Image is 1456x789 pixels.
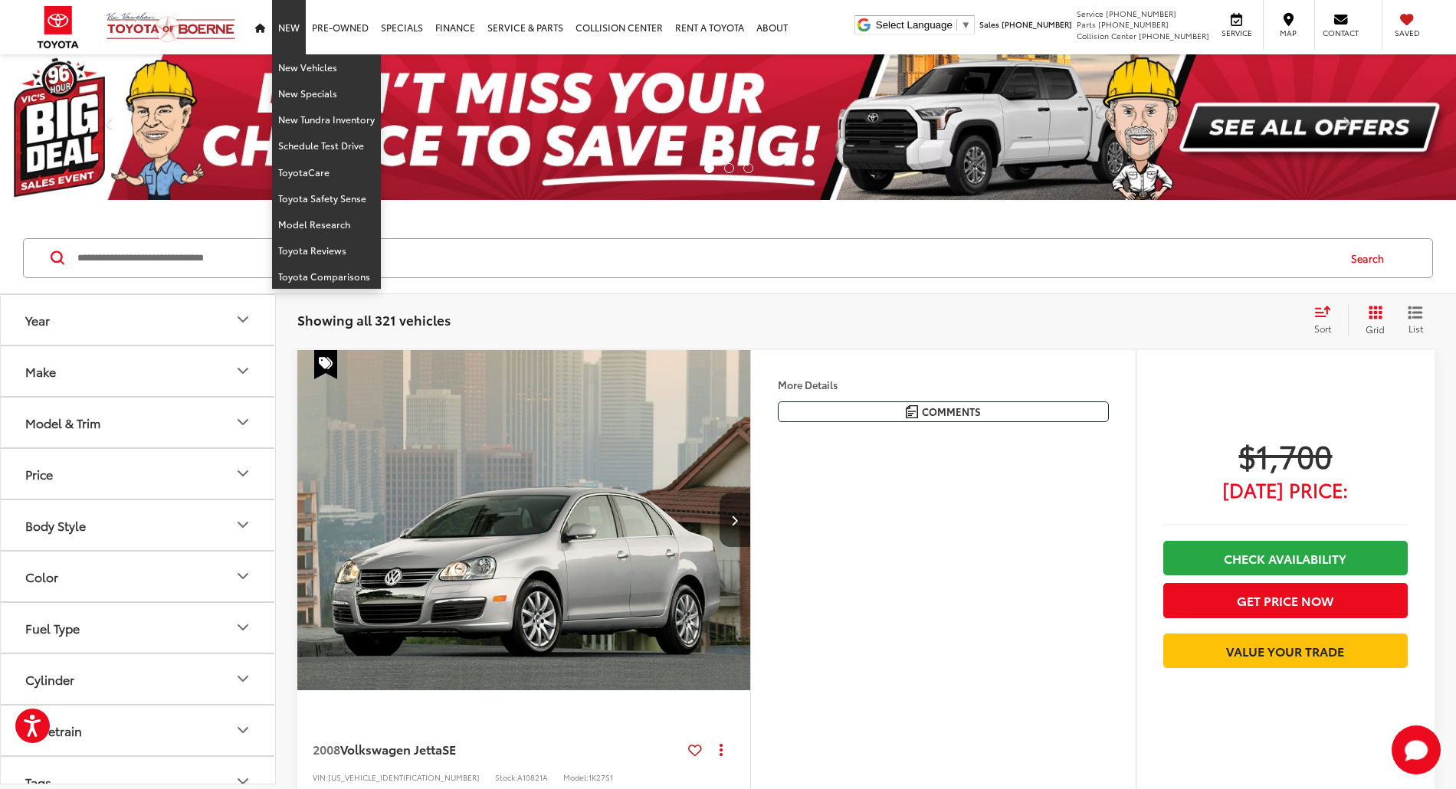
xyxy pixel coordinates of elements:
button: Body StyleBody Style [1,500,277,550]
span: Stock: [495,771,517,783]
div: 2008 Volkswagen Jetta SE 0 [297,350,752,690]
button: List View [1396,305,1435,336]
div: Model & Trim [25,415,100,430]
input: Search by Make, Model, or Keyword [76,240,1336,277]
div: Body Style [234,516,252,534]
button: MakeMake [1,346,277,396]
span: Select Language [876,19,953,31]
button: Search [1336,239,1406,277]
svg: Start Chat [1392,725,1441,774]
a: Toyota Safety Sense [272,185,381,211]
div: Price [25,467,53,481]
img: Vic Vaughan Toyota of Boerne [106,11,236,43]
a: New Specials [272,80,381,106]
span: [DATE] Price: [1163,482,1408,497]
button: Toggle Chat Window [1392,725,1441,774]
div: Price [234,464,252,483]
div: Year [234,310,252,329]
a: Toyota Comparisons [272,264,381,289]
span: A10821A [517,771,548,783]
div: Drivetrain [234,721,252,739]
a: 2008Volkswagen JettaSE [313,741,682,758]
span: VIN: [313,771,328,783]
div: Cylinder [234,670,252,688]
span: [PHONE_NUMBER] [1002,18,1072,30]
button: PricePrice [1,449,277,499]
span: 1K27S1 [589,771,613,783]
a: Toyota Reviews [272,237,381,264]
div: Make [25,364,56,378]
button: ColorColor [1,552,277,601]
span: Grid [1366,322,1385,336]
div: Color [234,567,252,585]
span: $1,700 [1163,436,1408,474]
a: New Tundra Inventory [272,106,381,133]
span: Model: [563,771,589,783]
button: Comments [778,401,1109,422]
button: Next image [720,493,750,547]
div: Fuel Type [234,618,252,637]
span: Saved [1390,28,1424,38]
div: Drivetrain [25,723,82,738]
span: [PHONE_NUMBER] [1106,8,1176,19]
div: Model & Trim [234,413,252,431]
button: Fuel TypeFuel Type [1,603,277,653]
a: Select Language​ [876,19,971,31]
span: Sort [1314,322,1331,335]
span: Contact [1323,28,1359,38]
span: Volkswagen Jetta [340,740,442,758]
button: Grid View [1348,305,1396,336]
button: CylinderCylinder [1,654,277,704]
button: Actions [708,736,735,763]
span: List [1408,322,1423,335]
span: Showing all 321 vehicles [297,310,451,329]
div: Tags [25,774,51,789]
span: 2008 [313,740,340,758]
div: Body Style [25,518,86,532]
span: Map [1271,28,1305,38]
span: SE [442,740,456,758]
a: Value Your Trade [1163,633,1408,668]
h4: More Details [778,379,1109,390]
a: New Vehicles [272,54,381,80]
span: Comments [922,404,981,419]
img: Comments [906,405,918,418]
span: Parts [1077,18,1096,30]
div: Year [25,313,50,327]
span: [PHONE_NUMBER] [1139,30,1209,41]
span: ​ [956,19,957,31]
button: Select sort value [1307,305,1348,336]
span: dropdown dots [720,743,723,755]
span: Service [1219,28,1254,38]
button: DrivetrainDrivetrain [1,706,277,755]
span: Sales [979,18,999,30]
a: Schedule Test Drive [272,133,381,159]
span: [PHONE_NUMBER] [1098,18,1169,30]
button: Get Price Now [1163,583,1408,617]
div: Fuel Type [25,620,80,635]
a: Check Availability [1163,541,1408,575]
a: ToyotaCare [272,159,381,185]
button: YearYear [1,295,277,345]
div: Make [234,362,252,380]
a: Model Research [272,211,381,237]
span: [US_VEHICLE_IDENTIFICATION_NUMBER] [328,771,480,783]
span: Special [314,350,337,379]
img: 2008 Volkswagen Jetta SE [297,350,752,691]
span: Collision Center [1077,30,1136,41]
span: Service [1077,8,1103,19]
button: Model & TrimModel & Trim [1,398,277,447]
div: Cylinder [25,672,74,686]
a: 2008 Volkswagen Jetta SE2008 Volkswagen Jetta SE2008 Volkswagen Jetta SE2008 Volkswagen Jetta SE [297,350,752,690]
div: Color [25,569,58,584]
span: ▼ [961,19,971,31]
